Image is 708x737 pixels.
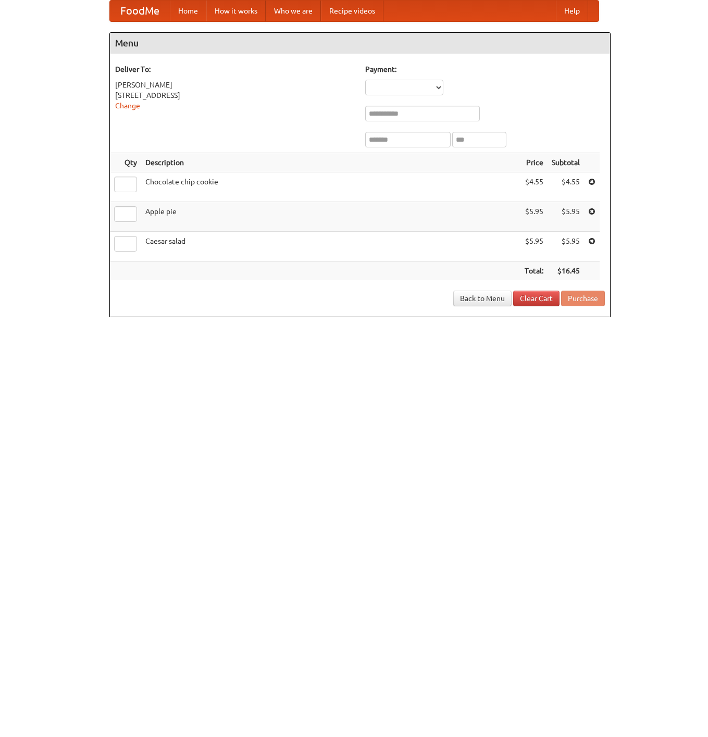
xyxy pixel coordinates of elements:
[321,1,383,21] a: Recipe videos
[548,153,584,172] th: Subtotal
[141,172,520,202] td: Chocolate chip cookie
[141,202,520,232] td: Apple pie
[115,90,355,101] div: [STREET_ADDRESS]
[365,64,605,74] h5: Payment:
[110,1,170,21] a: FoodMe
[453,291,512,306] a: Back to Menu
[561,291,605,306] button: Purchase
[548,232,584,261] td: $5.95
[115,102,140,110] a: Change
[520,261,548,281] th: Total:
[548,172,584,202] td: $4.55
[110,33,610,54] h4: Menu
[520,153,548,172] th: Price
[548,202,584,232] td: $5.95
[520,202,548,232] td: $5.95
[141,232,520,261] td: Caesar salad
[266,1,321,21] a: Who we are
[115,64,355,74] h5: Deliver To:
[556,1,588,21] a: Help
[170,1,206,21] a: Home
[513,291,560,306] a: Clear Cart
[110,153,141,172] th: Qty
[206,1,266,21] a: How it works
[115,80,355,90] div: [PERSON_NAME]
[141,153,520,172] th: Description
[520,232,548,261] td: $5.95
[520,172,548,202] td: $4.55
[548,261,584,281] th: $16.45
